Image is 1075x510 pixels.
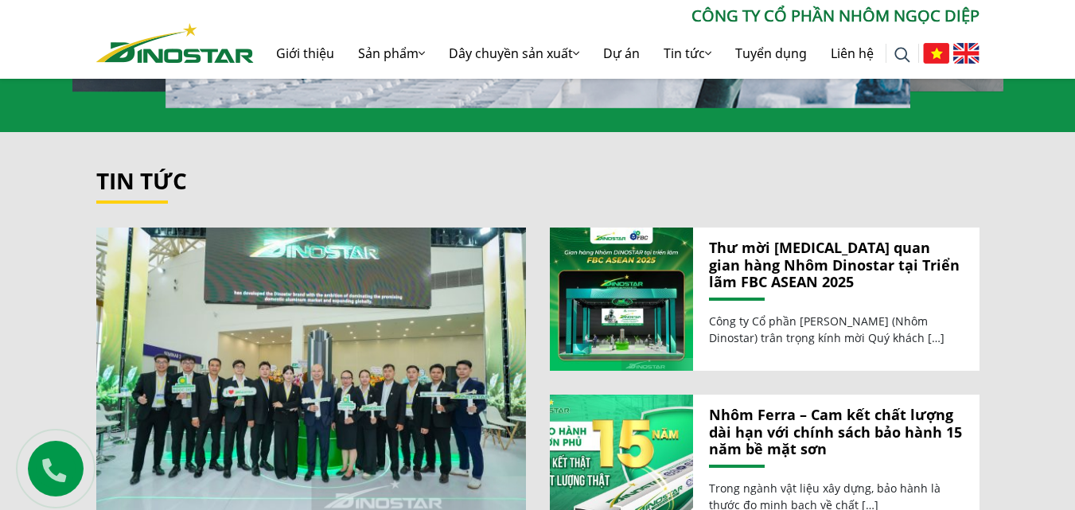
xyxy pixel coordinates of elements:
[549,228,692,371] img: Thư mời tham quan gian hàng Nhôm Dinostar tại Triển lãm FBC ASEAN 2025
[709,313,964,346] p: Công ty Cổ phần [PERSON_NAME] (Nhôm Dinostar) trân trọng kính mời Quý khách […]
[96,23,254,63] img: Nhôm Dinostar
[709,407,964,458] a: Nhôm Ferra – Cam kết chất lượng dài hạn với chính sách bảo hành 15 năm bề mặt sơn
[894,47,910,63] img: search
[723,28,819,79] a: Tuyển dụng
[591,28,652,79] a: Dự án
[923,43,949,64] img: Tiếng Việt
[652,28,723,79] a: Tin tức
[254,4,980,28] p: CÔNG TY CỔ PHẦN NHÔM NGỌC DIỆP
[96,165,187,196] a: Tin tức
[550,228,693,371] a: Thư mời tham quan gian hàng Nhôm Dinostar tại Triển lãm FBC ASEAN 2025
[819,28,886,79] a: Liên hệ
[96,20,254,62] a: Nhôm Dinostar
[953,43,980,64] img: English
[709,239,964,291] a: Thư mời [MEDICAL_DATA] quan gian hàng Nhôm Dinostar tại Triển lãm FBC ASEAN 2025
[346,28,437,79] a: Sản phẩm
[264,28,346,79] a: Giới thiệu
[437,28,591,79] a: Dây chuyền sản xuất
